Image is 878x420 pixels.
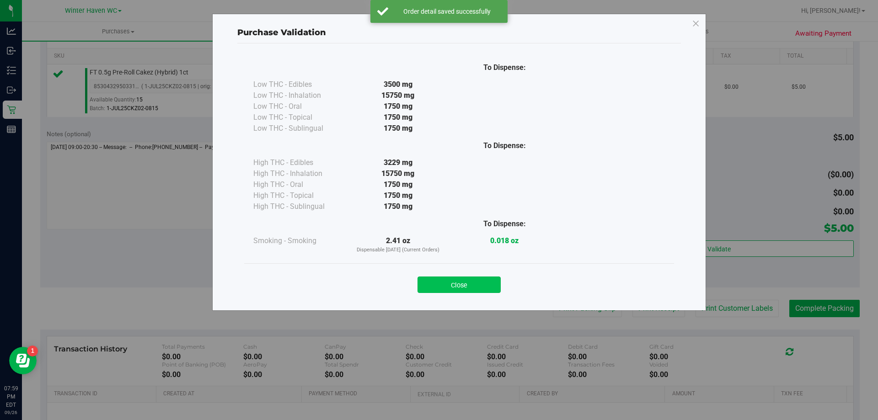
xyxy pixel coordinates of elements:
strong: 0.018 oz [490,236,519,245]
div: 1750 mg [345,123,451,134]
button: Close [418,276,501,293]
span: Purchase Validation [237,27,326,37]
iframe: Resource center [9,347,37,374]
div: Low THC - Oral [253,101,345,112]
div: 1750 mg [345,190,451,201]
p: Dispensable [DATE] (Current Orders) [345,246,451,254]
div: Smoking - Smoking [253,235,345,246]
div: 15750 mg [345,168,451,179]
div: High THC - Edibles [253,157,345,168]
div: 2.41 oz [345,235,451,254]
div: 15750 mg [345,90,451,101]
div: 3500 mg [345,79,451,90]
div: High THC - Sublingual [253,201,345,212]
div: Low THC - Edibles [253,79,345,90]
div: 1750 mg [345,179,451,190]
div: 1750 mg [345,112,451,123]
div: 3229 mg [345,157,451,168]
div: To Dispense: [451,62,558,73]
div: Low THC - Topical [253,112,345,123]
div: High THC - Inhalation [253,168,345,179]
div: To Dispense: [451,140,558,151]
div: High THC - Topical [253,190,345,201]
div: Low THC - Sublingual [253,123,345,134]
div: High THC - Oral [253,179,345,190]
div: Order detail saved successfully [393,7,501,16]
div: 1750 mg [345,201,451,212]
div: 1750 mg [345,101,451,112]
div: Low THC - Inhalation [253,90,345,101]
div: To Dispense: [451,218,558,229]
iframe: Resource center unread badge [27,346,38,356]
